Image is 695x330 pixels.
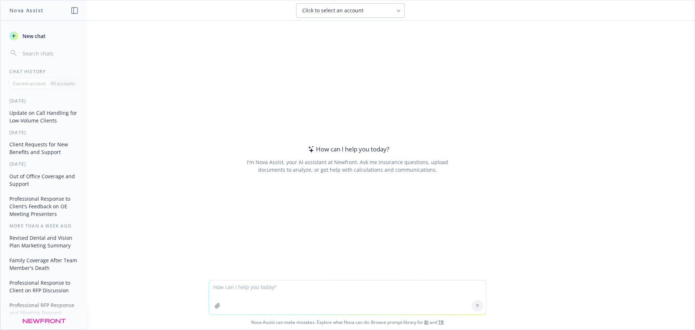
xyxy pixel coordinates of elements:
a: BI [424,319,429,325]
button: Professional Response to Client's Feedback on OE Meeting Presenters [7,193,81,220]
button: Family Coverage After Team Member's Death [7,254,81,274]
button: Click to select an account [296,3,405,18]
div: How can I help you today? [306,145,389,154]
button: Client Requests for New Benefits and Support [7,138,81,158]
a: TR [438,319,444,325]
span: Nova Assist can make mistakes. Explore what Nova can do: Browse prompt library for and [3,315,692,330]
div: [DATE] [1,129,87,135]
span: Click to select an account [302,7,363,14]
button: Professional RFP Response and Meeting Request [7,299,81,319]
button: Update on Call Handling for Low-Volume Clients [7,107,81,126]
button: Revised Dental and Vision Plan Marketing Summary [7,232,81,251]
button: New chat [7,29,81,42]
input: Search chats [21,48,79,58]
div: Chat History [1,68,87,75]
div: More than a week ago [1,223,87,229]
span: New chat [21,32,46,40]
p: All accounts [51,80,75,87]
button: Out of Office Coverage and Support [7,170,81,190]
div: [DATE] [1,161,87,167]
button: Professional Response to Client on RFP Discussion [7,277,81,296]
div: I'm Nova Assist, your AI assistant at Newfront. Ask me insurance questions, upload documents to a... [245,158,449,174]
h1: Nova Assist [9,7,43,14]
div: [DATE] [1,98,87,104]
p: Current account [13,80,46,87]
